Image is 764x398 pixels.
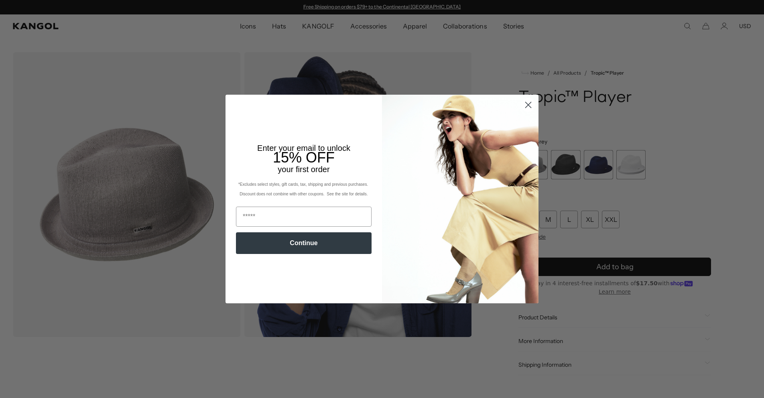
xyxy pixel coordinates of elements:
[236,232,372,254] button: Continue
[238,182,369,196] span: *Excludes select styles, gift cards, tax, shipping and previous purchases. Discount does not comb...
[521,98,535,112] button: Close dialog
[382,95,538,303] img: 93be19ad-e773-4382-80b9-c9d740c9197f.jpeg
[278,165,329,174] span: your first order
[273,149,335,166] span: 15% OFF
[236,207,372,227] input: Email
[257,144,350,152] span: Enter your email to unlock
